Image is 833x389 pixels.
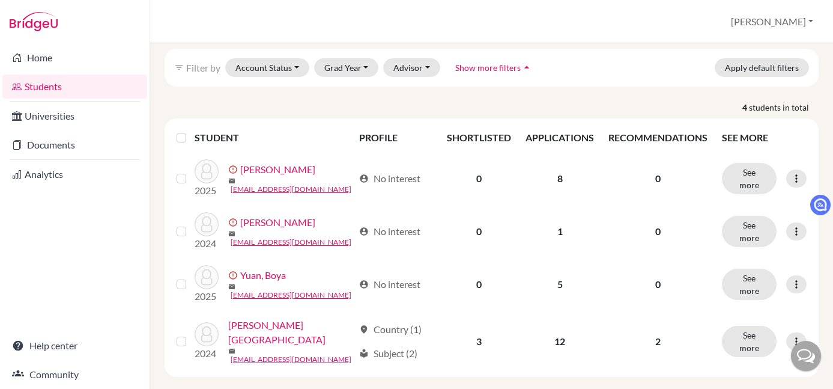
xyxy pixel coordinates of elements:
span: mail [228,230,235,237]
a: [EMAIL_ADDRESS][DOMAIN_NAME] [231,354,351,365]
td: 0 [440,152,518,205]
a: Community [2,363,147,387]
button: See more [722,216,777,247]
th: SEE MORE [715,123,814,152]
td: 8 [518,152,601,205]
button: [PERSON_NAME] [725,10,819,33]
span: mail [228,177,235,185]
a: Yuan, Boya [240,268,286,283]
button: Grad Year [314,58,379,77]
a: [PERSON_NAME][GEOGRAPHIC_DATA] [228,318,354,347]
img: Bridge-U [10,12,58,31]
td: 0 [440,205,518,258]
span: Show more filters [455,63,521,73]
span: error_outline [228,271,240,280]
i: filter_list [174,63,184,72]
th: PROFILE [352,123,440,152]
td: 0 [440,258,518,311]
th: SHORTLISTED [440,123,518,152]
a: [PERSON_NAME] [240,162,315,177]
button: Apply default filters [715,58,809,77]
th: RECOMMENDATIONS [601,123,715,152]
span: location_on [359,325,369,334]
td: 5 [518,258,601,311]
button: Advisor [383,58,440,77]
a: Universities [2,104,147,128]
a: Analytics [2,162,147,186]
p: 0 [608,171,707,186]
a: Help center [2,334,147,358]
span: mail [228,283,235,290]
strong: 4 [742,101,749,114]
div: No interest [359,277,420,292]
p: 0 [608,277,707,292]
img: Yuan, Tianrun [195,322,219,346]
div: Country (1) [359,322,422,337]
a: [PERSON_NAME] [240,215,315,230]
td: 12 [518,311,601,372]
span: error_outline [228,165,240,174]
span: Filter by [186,62,220,73]
i: arrow_drop_up [521,61,533,73]
p: 2 [608,334,707,349]
a: [EMAIL_ADDRESS][DOMAIN_NAME] [231,290,351,301]
a: [EMAIL_ADDRESS][DOMAIN_NAME] [231,237,351,248]
img: Fang, Yuan [195,159,219,183]
p: 2024 [195,346,219,361]
a: Documents [2,133,147,157]
span: account_circle [359,174,369,183]
th: APPLICATIONS [518,123,601,152]
a: Home [2,46,147,70]
p: 2024 [195,236,219,251]
span: account_circle [359,227,369,236]
button: See more [722,163,777,194]
a: Students [2,75,147,99]
button: See more [722,269,777,300]
span: account_circle [359,280,369,289]
p: 0 [608,224,707,239]
button: See more [722,326,777,357]
span: 帮助 [31,8,49,19]
div: No interest [359,224,420,239]
p: 2025 [195,289,219,304]
span: local_library [359,349,369,358]
button: Account Status [225,58,309,77]
td: 1 [518,205,601,258]
span: mail [228,348,235,355]
span: error_outline [228,218,240,227]
div: No interest [359,171,420,186]
th: STUDENT [195,123,353,152]
p: 2025 [195,183,219,198]
a: [EMAIL_ADDRESS][DOMAIN_NAME] [231,184,351,195]
td: 3 [440,311,518,372]
span: students in total [749,101,819,114]
div: Subject (2) [359,346,417,361]
button: Show more filtersarrow_drop_up [445,58,543,77]
img: Yuan, Boya [195,265,219,289]
img: Qian, Yuandong [195,212,219,236]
